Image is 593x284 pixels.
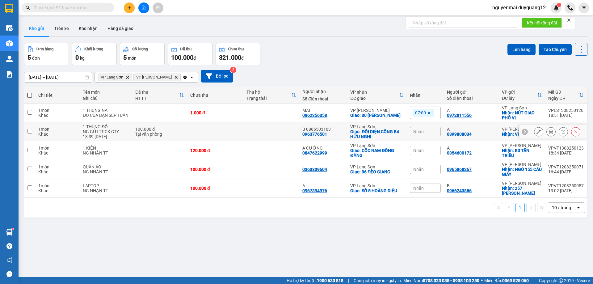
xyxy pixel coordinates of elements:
[246,96,292,101] div: Trạng thái
[302,167,327,172] div: 0363839604
[522,18,562,28] button: Kết nối tổng đài
[38,150,77,155] div: Khác
[98,74,132,81] span: VP Lạng Sơn, close by backspace
[527,19,557,26] span: Kết nối tổng đài
[83,124,129,129] div: 1 THÙNG ĐỒ
[350,169,404,174] div: Giao: 96 ĐÈO GIANG
[413,186,424,191] span: Nhãn
[38,183,77,188] div: 1 món
[302,89,344,94] div: Người nhận
[49,21,74,36] button: Trên xe
[6,271,12,277] span: message
[83,96,129,101] div: Ghi chú
[24,43,69,65] button: Đơn hàng5đơn
[133,74,181,81] span: VP Minh Khai, close by backspace
[502,105,542,110] div: VP Lạng Sơn
[38,169,77,174] div: Khác
[548,113,584,118] div: 18:51 [DATE]
[38,132,77,137] div: Khác
[83,129,129,139] div: NG GỬI TT CK CTY 18:39 13/8
[6,229,13,235] img: warehouse-icon
[24,72,92,82] input: Select a date range.
[447,113,472,118] div: 0972811556
[83,188,129,193] div: NG NHẬN TT
[347,87,407,104] th: Toggle SortBy
[75,54,79,61] span: 0
[5,4,13,13] img: logo-vxr
[350,124,404,129] div: VP Lạng Sơn
[72,43,117,65] button: Khối lượng0kg
[413,129,424,134] span: Nhãn
[135,127,184,132] div: 100.000 đ
[302,150,327,155] div: 0847622999
[302,108,344,113] div: MAI
[83,169,129,174] div: NG NHẬN TT
[350,90,399,95] div: VP nhận
[423,278,479,283] strong: 0708 023 035 - 0935 103 250
[502,148,542,158] div: Nhận: K3 TÂN TRIỀU
[27,54,31,61] span: 5
[174,75,178,79] svg: Delete
[567,5,573,11] img: phone-icon
[515,203,525,212] button: 1
[548,96,579,101] div: Ngày ĐH
[136,75,172,80] span: VP Minh Khai
[38,93,77,98] div: Chi tiết
[350,129,404,139] div: Giao: ĐỐI DIỆN CỔNG B4 HỮU NGHI
[559,278,563,283] span: copyright
[156,6,160,10] span: aim
[135,90,179,95] div: Đã thu
[539,44,572,55] button: Tạo Chuyến
[6,56,13,62] img: warehouse-icon
[403,277,479,284] span: Miền Nam
[183,75,187,80] svg: Clear all
[241,56,244,61] span: đ
[120,43,165,65] button: Số lượng5món
[24,21,49,36] button: Kho gửi
[578,2,589,13] button: caret-down
[502,167,542,177] div: Nhận: NGÕ 155 CẦU GIẤY
[502,132,542,137] div: Nhận: VPHN
[413,167,424,172] span: Nhãn
[447,127,496,132] div: A
[302,183,344,188] div: A
[447,183,496,188] div: B
[83,164,129,169] div: QUẦN ÁO
[38,108,77,113] div: 1 món
[190,148,240,153] div: 120.000 đ
[189,75,194,80] svg: open
[83,113,129,118] div: ĐỒ CỦA BẠN SẾP TUẤN
[499,87,545,104] th: Toggle SortBy
[127,6,132,10] span: plus
[350,183,404,188] div: VP Lạng Sơn
[190,186,240,191] div: 100.000 đ
[135,132,184,137] div: Tại văn phòng
[36,47,53,51] div: Đơn hàng
[548,90,579,95] div: Mã GD
[548,169,584,174] div: 16:44 [DATE]
[502,90,537,95] div: VP gửi
[576,205,581,210] svg: open
[302,113,327,118] div: 0862356358
[171,54,193,61] span: 100.000
[350,96,399,101] div: ĐC giao
[190,167,240,172] div: 100.000 đ
[545,87,587,104] th: Toggle SortBy
[83,90,129,95] div: Tên món
[180,47,191,51] div: Đã thu
[350,148,404,158] div: Giao: CỐC NAM ĐỒNG ĐĂNG
[228,47,244,51] div: Chưa thu
[219,54,241,61] span: 321.000
[567,18,571,22] span: close
[138,2,149,13] button: file-add
[558,3,560,7] span: 1
[507,44,536,55] button: Lên hàng
[548,108,584,113] div: VPLS1308250126
[552,205,571,211] div: 10 / trang
[135,96,179,101] div: HTTT
[38,146,77,150] div: 1 món
[487,4,551,11] span: nguyenmai.duyquang12
[243,87,300,104] th: Toggle SortBy
[141,6,146,10] span: file-add
[83,146,129,150] div: 1 KIỆN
